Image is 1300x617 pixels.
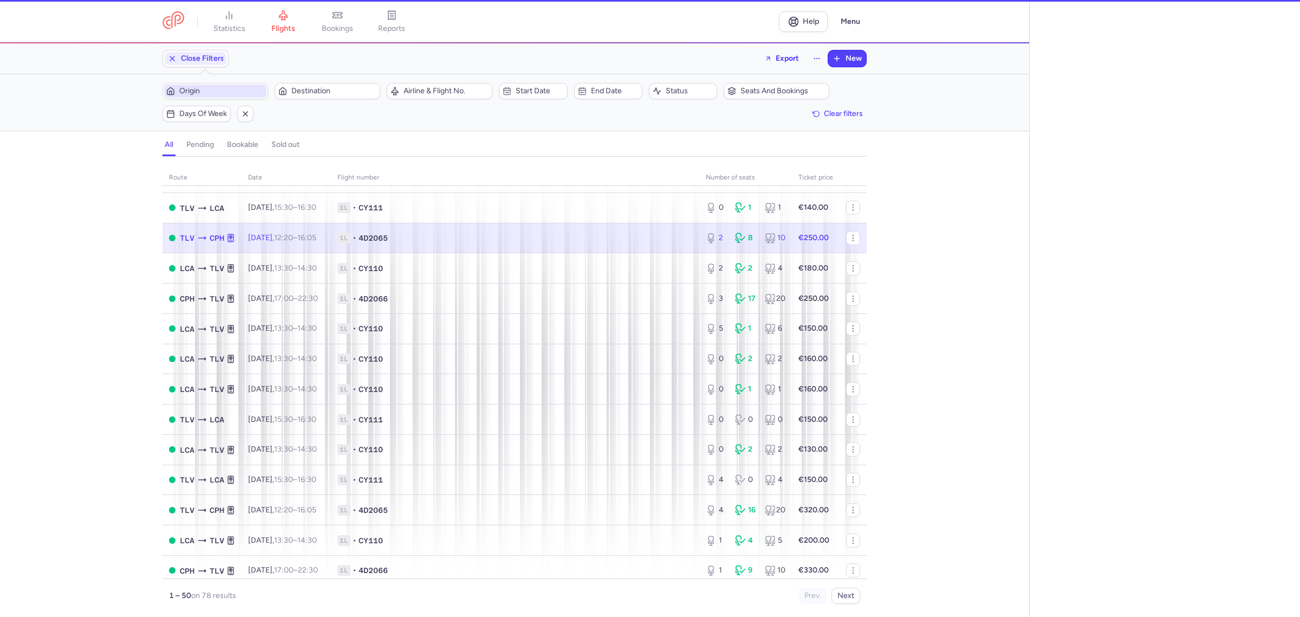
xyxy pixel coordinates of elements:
[353,384,356,395] span: •
[706,293,726,304] div: 3
[274,536,293,545] time: 13:30
[337,474,350,485] span: 1L
[248,384,317,394] span: [DATE],
[274,475,293,484] time: 15:30
[180,414,194,426] span: TLV
[274,445,317,454] span: –
[353,505,356,516] span: •
[499,83,567,99] button: Start date
[210,444,224,456] span: TLV
[353,565,356,576] span: •
[706,565,726,576] div: 1
[337,202,350,213] span: 1L
[824,110,863,118] span: Clear filters
[210,414,224,426] span: LCA
[765,233,785,243] div: 10
[706,505,726,516] div: 4
[180,262,194,274] span: LCA
[353,293,356,304] span: •
[191,591,236,600] span: on 78 results
[359,474,383,485] span: CY111
[798,324,828,333] strong: €150.00
[210,232,224,244] span: CPH
[798,505,829,515] strong: €320.00
[242,170,331,186] th: date
[765,354,785,364] div: 2
[353,474,356,485] span: •
[846,54,862,63] span: New
[274,565,294,575] time: 17:00
[516,87,563,95] span: Start date
[834,11,867,32] button: Menu
[765,444,785,455] div: 2
[162,11,184,31] a: CitizenPlane red outlined logo
[274,294,318,303] span: –
[180,535,194,547] span: LCA
[735,233,756,243] div: 8
[180,323,194,335] span: LCA
[359,565,388,576] span: 4D2066
[706,414,726,425] div: 0
[337,263,350,274] span: 1L
[809,106,867,122] button: Clear filters
[297,263,317,273] time: 14:30
[297,536,317,545] time: 14:30
[798,203,828,212] strong: €140.00
[359,263,383,274] span: CY110
[831,588,860,604] button: Next
[706,474,726,485] div: 4
[274,324,293,333] time: 13:30
[210,353,224,365] span: TLV
[180,565,194,577] span: CPH
[828,50,866,67] button: New
[274,263,317,273] span: –
[248,565,318,575] span: [DATE],
[248,475,316,484] span: [DATE],
[735,535,756,546] div: 4
[735,323,756,334] div: 1
[359,293,388,304] span: 4D2066
[699,170,792,186] th: number of seats
[735,444,756,455] div: 2
[735,414,756,425] div: 0
[798,536,829,545] strong: €200.00
[353,354,356,364] span: •
[210,474,224,486] span: LCA
[735,293,756,304] div: 17
[248,233,316,242] span: [DATE],
[765,323,785,334] div: 6
[337,323,350,334] span: 1L
[291,87,376,95] span: Destination
[256,10,310,34] a: flights
[297,354,317,363] time: 14:30
[337,354,350,364] span: 1L
[765,414,785,425] div: 0
[202,10,256,34] a: statistics
[798,588,827,604] button: Prev.
[274,384,293,394] time: 13:30
[180,474,194,486] span: TLV
[162,106,231,122] button: Days of week
[298,294,318,303] time: 22:30
[740,87,825,95] span: Seats and bookings
[210,293,224,305] span: TLV
[574,83,642,99] button: End date
[274,354,317,363] span: –
[274,233,316,242] span: –
[180,232,194,244] span: TLV
[169,591,191,600] strong: 1 – 50
[765,293,785,304] div: 20
[271,24,295,34] span: flights
[404,87,489,95] span: Airline & Flight No.
[798,263,828,273] strong: €180.00
[735,354,756,364] div: 2
[297,415,316,424] time: 16:30
[765,565,785,576] div: 10
[274,536,317,545] span: –
[706,263,726,274] div: 2
[331,170,699,186] th: Flight number
[353,323,356,334] span: •
[765,384,785,395] div: 1
[248,294,318,303] span: [DATE],
[274,203,293,212] time: 15:30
